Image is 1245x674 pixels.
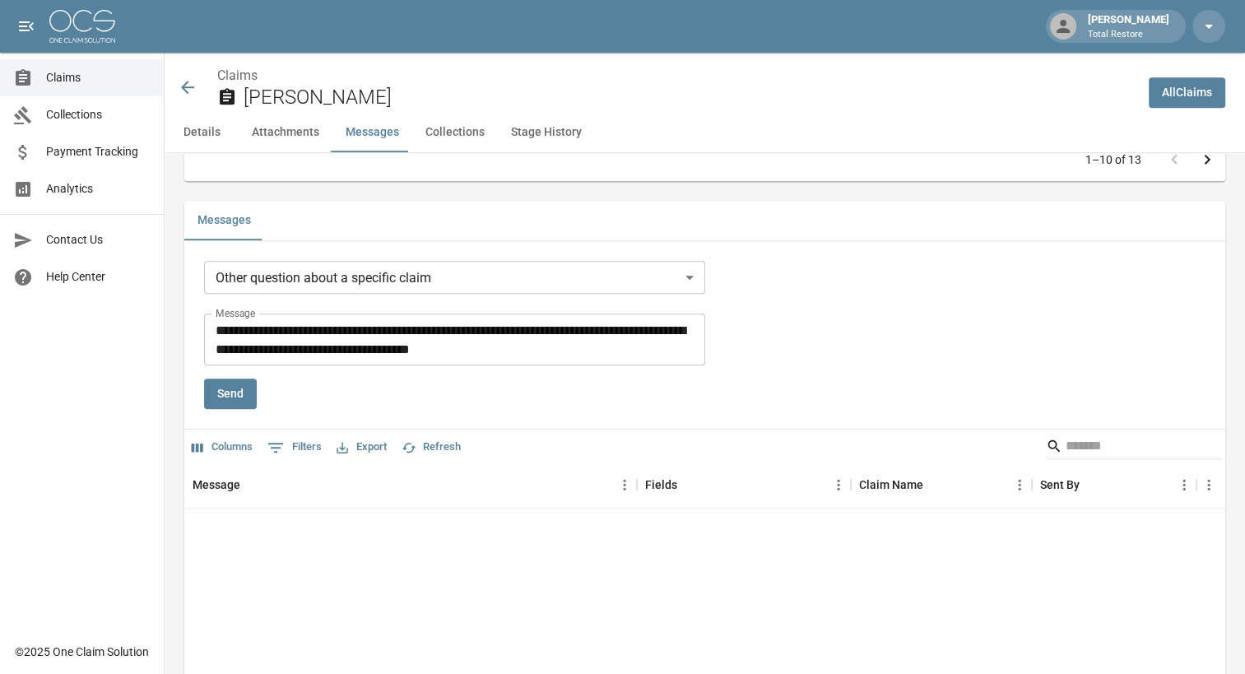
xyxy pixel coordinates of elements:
button: Sort [923,473,946,496]
button: Menu [1196,472,1221,497]
button: Attachments [239,113,332,152]
button: Stage History [498,113,595,152]
p: Total Restore [1088,28,1169,42]
a: AllClaims [1149,77,1225,108]
div: Claim Name [859,462,923,508]
button: Export [332,435,391,460]
button: Show filters [263,435,326,461]
span: Contact Us [46,231,151,249]
p: 1–10 of 13 [1085,151,1141,168]
div: © 2025 One Claim Solution [15,644,149,660]
span: Claims [46,69,151,86]
button: open drawer [10,10,43,43]
button: Menu [1007,472,1032,497]
span: Collections [46,106,151,123]
button: Menu [1172,472,1196,497]
button: Refresh [397,435,465,460]
div: Fields [645,462,677,508]
div: Search [1046,433,1222,463]
div: Fields [637,462,851,508]
button: Send [204,379,257,409]
div: related-list tabs [184,201,1225,240]
button: Messages [184,201,264,240]
button: Sort [677,473,700,496]
a: Claims [217,67,258,83]
img: ocs-logo-white-transparent.png [49,10,115,43]
h2: [PERSON_NAME] [244,86,1136,109]
button: Collections [412,113,498,152]
div: Sent By [1032,462,1196,508]
div: Message [184,462,637,508]
button: Details [165,113,239,152]
div: Sent By [1040,462,1080,508]
button: Messages [332,113,412,152]
span: Analytics [46,180,151,198]
button: Sort [1080,473,1103,496]
span: Payment Tracking [46,143,151,160]
div: anchor tabs [165,113,1245,152]
button: Menu [826,472,851,497]
div: Message [193,462,240,508]
div: [PERSON_NAME] [1081,12,1176,41]
div: Claim Name [851,462,1032,508]
label: Message [216,306,255,320]
div: Other question about a specific claim [204,261,705,294]
button: Menu [612,472,637,497]
button: Sort [240,473,263,496]
span: Help Center [46,268,151,286]
button: Select columns [188,435,257,460]
nav: breadcrumb [217,66,1136,86]
button: Go to next page [1191,143,1224,176]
